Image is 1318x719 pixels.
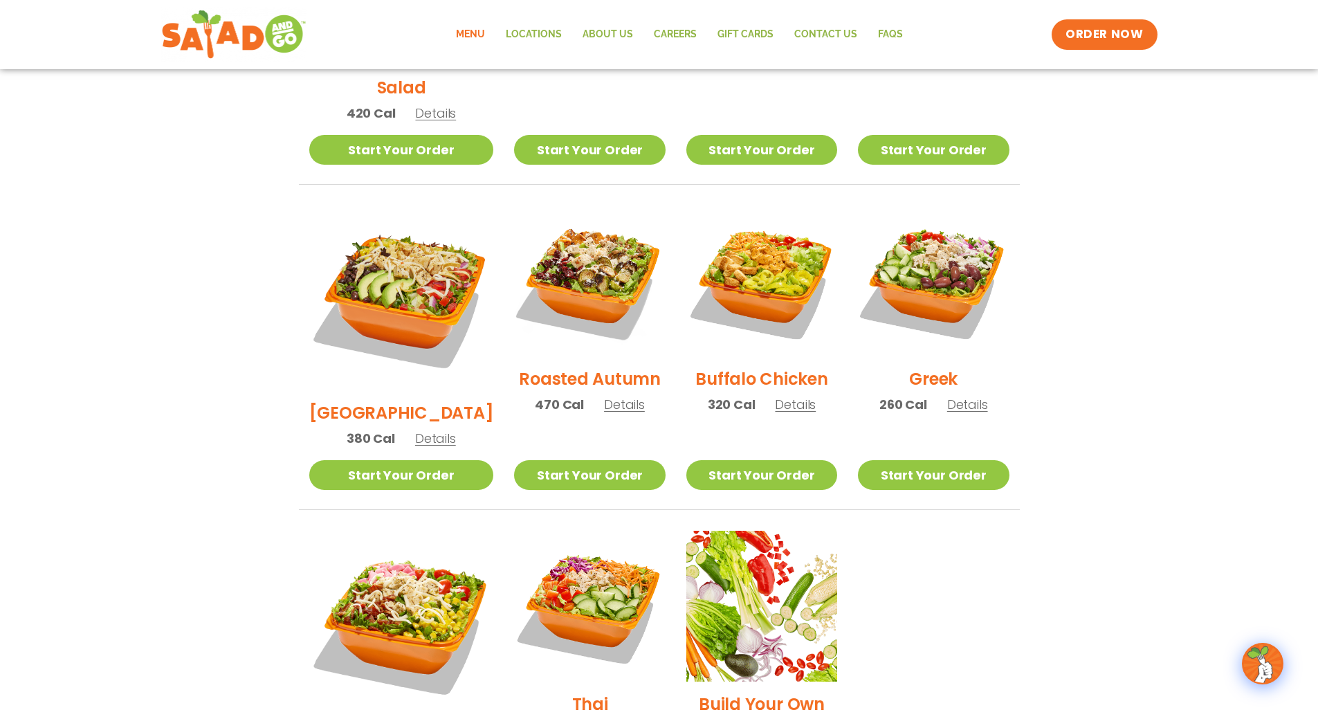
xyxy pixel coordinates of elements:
a: Start Your Order [514,460,665,490]
span: Details [775,396,816,413]
span: Details [604,396,645,413]
h2: Roasted Autumn [519,367,661,391]
span: 260 Cal [879,395,927,414]
a: Start Your Order [514,135,665,165]
a: FAQs [868,19,913,51]
a: Menu [446,19,495,51]
a: Start Your Order [309,460,494,490]
img: Product photo for Buffalo Chicken Salad [686,206,837,356]
a: Contact Us [784,19,868,51]
h2: [GEOGRAPHIC_DATA] [309,401,494,425]
a: Start Your Order [309,135,494,165]
a: About Us [572,19,643,51]
span: Details [947,396,988,413]
a: Careers [643,19,707,51]
a: Locations [495,19,572,51]
span: 470 Cal [535,395,584,414]
span: 380 Cal [347,429,395,448]
img: wpChatIcon [1243,644,1282,683]
img: new-SAG-logo-768×292 [161,7,307,62]
span: Details [415,104,456,122]
h2: Build Your Own [699,692,825,716]
a: Start Your Order [858,135,1009,165]
span: ORDER NOW [1065,26,1143,43]
img: Product photo for Thai Salad [514,531,665,682]
a: ORDER NOW [1052,19,1157,50]
a: Start Your Order [686,460,837,490]
img: Product photo for Greek Salad [858,206,1009,356]
h2: Greek [909,367,958,391]
img: Product photo for Roasted Autumn Salad [514,206,665,356]
h2: Buffalo Chicken [695,367,827,391]
span: Details [415,430,456,447]
span: 420 Cal [347,104,396,122]
img: Product photo for Build Your Own [686,531,837,682]
span: 320 Cal [708,395,756,414]
img: Product photo for Jalapeño Ranch Salad [309,531,494,716]
a: Start Your Order [858,460,1009,490]
h2: Tuscan Summer Salad [309,51,494,100]
a: Start Your Order [686,135,837,165]
h2: Thai [572,692,608,716]
a: GIFT CARDS [707,19,784,51]
img: Product photo for BBQ Ranch Salad [309,206,494,390]
nav: Menu [446,19,913,51]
